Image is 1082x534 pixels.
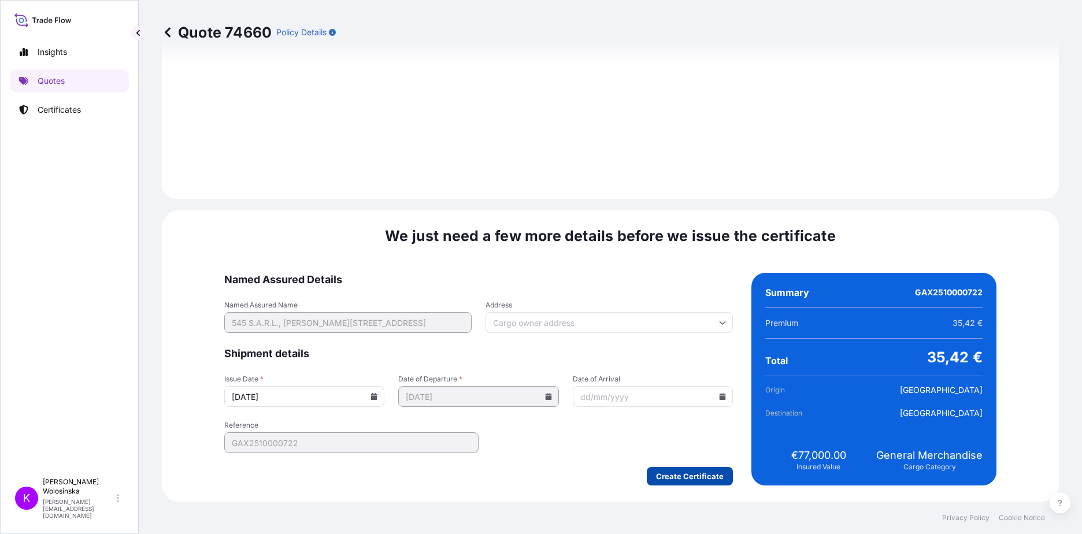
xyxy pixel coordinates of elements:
[765,317,798,329] span: Premium
[486,312,733,333] input: Cargo owner address
[224,301,472,310] span: Named Assured Name
[876,448,983,462] span: General Merchandise
[224,273,733,287] span: Named Assured Details
[38,46,67,58] p: Insights
[647,467,733,485] button: Create Certificate
[224,386,384,407] input: dd/mm/yyyy
[43,477,114,496] p: [PERSON_NAME] Wolosinska
[10,98,129,121] a: Certificates
[900,384,983,396] span: [GEOGRAPHIC_DATA]
[486,301,733,310] span: Address
[573,374,733,384] span: Date of Arrival
[38,75,65,87] p: Quotes
[224,347,733,361] span: Shipment details
[38,104,81,116] p: Certificates
[43,498,114,519] p: [PERSON_NAME][EMAIL_ADDRESS][DOMAIN_NAME]
[791,448,846,462] span: €77,000.00
[656,470,724,482] p: Create Certificate
[224,421,479,430] span: Reference
[276,27,327,38] p: Policy Details
[398,374,558,384] span: Date of Departure
[765,407,830,419] span: Destination
[224,432,479,453] input: Your internal reference
[903,462,956,472] span: Cargo Category
[765,384,830,396] span: Origin
[765,287,809,298] span: Summary
[953,317,983,329] span: 35,42 €
[942,513,990,522] a: Privacy Policy
[927,348,983,366] span: 35,42 €
[765,355,788,366] span: Total
[900,407,983,419] span: [GEOGRAPHIC_DATA]
[999,513,1045,522] a: Cookie Notice
[224,374,384,384] span: Issue Date
[10,69,129,92] a: Quotes
[796,462,840,472] span: Insured Value
[10,40,129,64] a: Insights
[23,492,30,504] span: K
[398,386,558,407] input: dd/mm/yyyy
[385,227,836,245] span: We just need a few more details before we issue the certificate
[573,386,733,407] input: dd/mm/yyyy
[915,287,983,298] span: GAX2510000722
[162,23,272,42] p: Quote 74660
